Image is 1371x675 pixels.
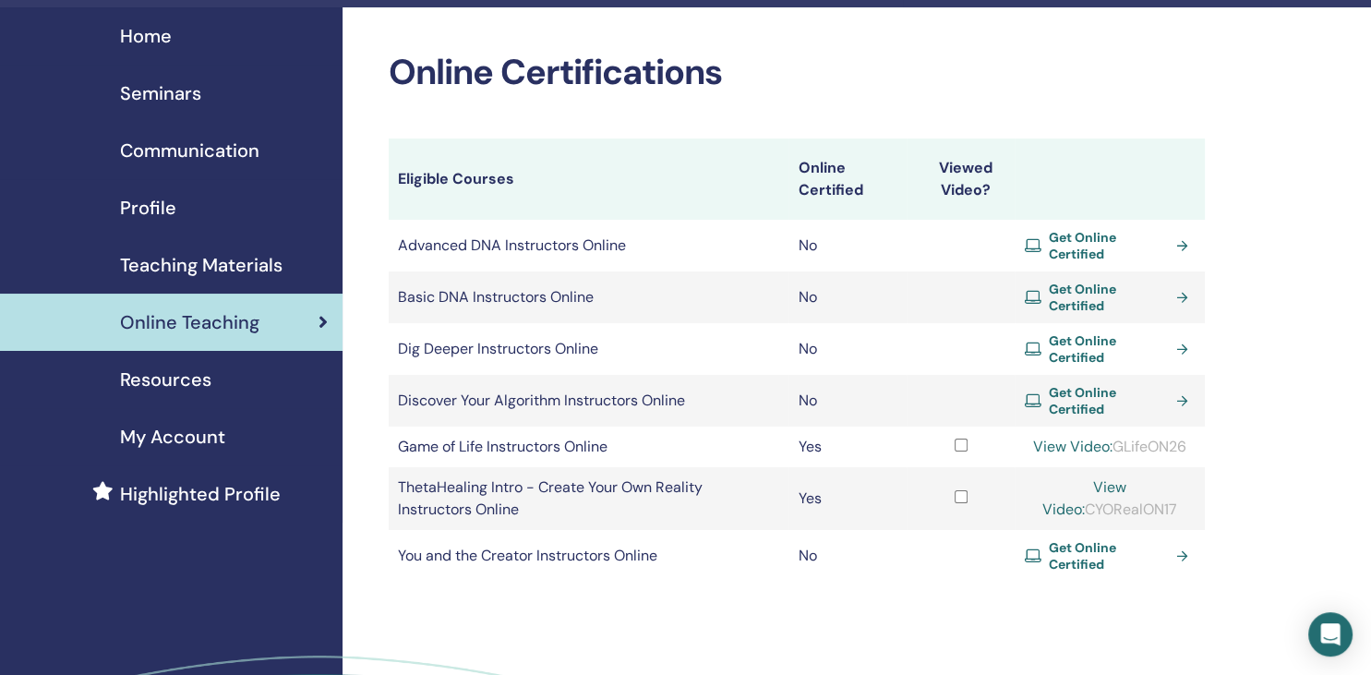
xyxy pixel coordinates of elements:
[1048,229,1168,262] span: Get Online Certified
[1048,281,1168,314] span: Get Online Certified
[1024,229,1196,262] a: Get Online Certified
[1048,332,1168,366] span: Get Online Certified
[1033,437,1112,456] a: View Video:
[120,308,259,336] span: Online Teaching
[389,427,788,467] td: Game of Life Instructors Online
[788,323,906,375] td: No
[907,139,1016,220] th: Viewed Video?
[120,251,283,279] span: Teaching Materials
[1308,612,1353,657] div: Open Intercom Messenger
[788,530,906,582] td: No
[1024,384,1196,417] a: Get Online Certified
[120,366,211,393] span: Resources
[120,22,172,50] span: Home
[389,220,788,271] td: Advanced DNA Instructors Online
[788,271,906,323] td: No
[788,467,906,530] td: Yes
[389,271,788,323] td: Basic DNA Instructors Online
[1024,539,1196,573] a: Get Online Certified
[389,139,788,220] th: Eligible Courses
[389,52,1205,94] h2: Online Certifications
[120,480,281,508] span: Highlighted Profile
[1024,476,1196,521] div: CYORealON17
[1024,332,1196,366] a: Get Online Certified
[389,323,788,375] td: Dig Deeper Instructors Online
[389,467,788,530] td: ThetaHealing Intro - Create Your Own Reality Instructors Online
[788,427,906,467] td: Yes
[389,375,788,427] td: Discover Your Algorithm Instructors Online
[788,375,906,427] td: No
[1024,281,1196,314] a: Get Online Certified
[788,139,906,220] th: Online Certified
[120,137,259,164] span: Communication
[1024,436,1196,458] div: GLifeON26
[1048,384,1168,417] span: Get Online Certified
[120,194,176,222] span: Profile
[120,423,225,451] span: My Account
[788,220,906,271] td: No
[1042,477,1126,519] a: View Video:
[1048,539,1168,573] span: Get Online Certified
[389,530,788,582] td: You and the Creator Instructors Online
[120,79,201,107] span: Seminars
